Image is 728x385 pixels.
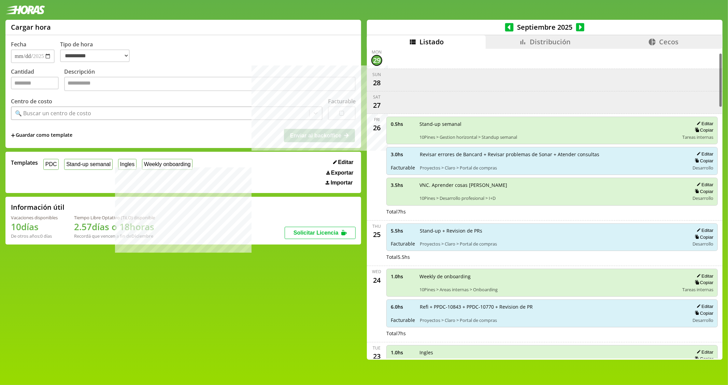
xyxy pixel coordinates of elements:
label: Cantidad [11,68,64,93]
span: Cecos [659,37,679,46]
h1: 2.57 días o 18 horas [74,221,155,233]
select: Tipo de hora [60,49,130,62]
span: Proyectos > Claro > Portal de compras [420,241,685,247]
div: 27 [371,100,382,111]
button: Editar [695,303,713,309]
span: Revisar errores de Bancard + Revisar problemas de Sonar + Atender consultas [420,151,685,158]
span: Facturable [391,317,415,323]
span: Templates [11,159,38,166]
button: Copiar [693,158,713,164]
button: Editar [695,121,713,127]
button: Stand-up semanal [64,159,112,169]
div: Fri [374,117,380,122]
span: Exportar [331,170,354,176]
span: Refi + PPDC-10843 + PPDC-10770 + Revision de PR [420,303,685,310]
span: Desarrollo [693,317,713,323]
span: 10Pines > Areas internas > Onboarding [419,286,677,293]
span: 0.5 hs [391,121,415,127]
div: Total 5.5 hs [386,254,718,260]
span: 6.0 hs [391,303,415,310]
button: Copiar [693,127,713,133]
span: Solicitar Licencia [294,230,339,236]
div: De otros años: 0 días [11,233,58,239]
button: PDC [43,159,59,169]
button: Editar [695,273,713,279]
h1: 10 días [11,221,58,233]
div: 28 [371,77,382,88]
span: Importar [331,180,353,186]
div: Recordá que vencen a fin de [74,233,155,239]
span: Tareas internas [682,134,713,140]
label: Fecha [11,41,26,48]
input: Cantidad [11,77,59,89]
span: Facturable [391,164,415,171]
span: Proyectos > Claro > Portal de compras [420,165,685,171]
div: Thu [373,223,381,229]
span: Desarrollo [693,241,713,247]
span: Septiembre 2025 [514,23,576,32]
label: Facturable [328,98,356,105]
button: Exportar [324,169,356,176]
span: Stand-up + Revision de PRs [420,227,685,234]
span: + [11,132,15,139]
button: Copiar [693,310,713,316]
div: 29 [371,55,382,66]
span: Listado [419,37,444,46]
span: 3.5 hs [391,182,415,188]
button: Solicitar Licencia [285,227,356,239]
button: Editar [331,159,356,166]
button: Ingles [118,159,137,169]
span: Desarrollo [693,195,713,201]
span: 3.0 hs [391,151,415,158]
label: Tipo de hora [60,41,135,63]
div: 25 [371,229,382,240]
h1: Cargar hora [11,23,51,32]
label: Descripción [64,68,356,93]
span: Ingles [419,349,677,356]
div: 🔍 Buscar un centro de costo [15,109,91,117]
span: Facturable [391,240,415,247]
button: Copiar [693,356,713,362]
div: scrollable content [367,49,723,359]
span: 10Pines > Desarrollo profesional > I+D [419,195,685,201]
span: Proyectos > Claro > Portal de compras [420,317,685,323]
img: logotipo [5,5,45,14]
textarea: Descripción [64,77,356,91]
div: Total 7 hs [386,330,718,337]
div: Sat [373,94,381,100]
button: Copiar [693,280,713,285]
div: 23 [371,351,382,362]
div: 24 [371,275,382,285]
h2: Información útil [11,203,65,212]
span: Distribución [530,37,571,46]
span: 10Pines > Gestion horizontal > Standup semanal [419,134,677,140]
span: Stand-up semanal [419,121,677,127]
span: 1.0 hs [391,349,415,356]
div: Total 7 hs [386,208,718,215]
span: Editar [338,159,353,165]
span: Tareas internas [682,286,713,293]
span: 5.5 hs [391,227,415,234]
button: Copiar [693,189,713,194]
button: Weekly onboarding [142,159,192,169]
div: Tiempo Libre Optativo (TiLO) disponible [74,214,155,221]
span: Desarrollo [693,165,713,171]
div: Vacaciones disponibles [11,214,58,221]
button: Editar [695,227,713,233]
span: VNC. Aprender cosas [PERSON_NAME] [419,182,685,188]
span: +Guardar como template [11,132,72,139]
div: Sun [373,72,381,77]
span: Weekly de onboarding [419,273,677,280]
div: 26 [371,122,382,133]
span: 1.0 hs [391,273,415,280]
b: Diciembre [131,233,153,239]
div: Wed [372,269,382,275]
div: Mon [372,49,382,55]
label: Centro de costo [11,98,52,105]
button: Editar [695,151,713,157]
div: Tue [373,345,381,351]
button: Editar [695,349,713,355]
button: Editar [695,182,713,188]
button: Copiar [693,234,713,240]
